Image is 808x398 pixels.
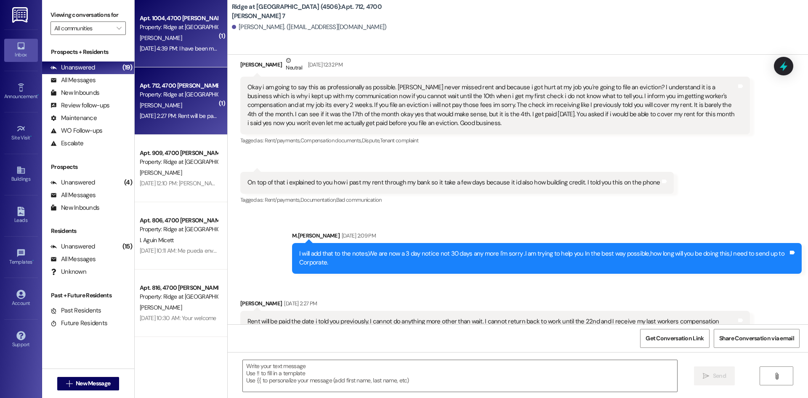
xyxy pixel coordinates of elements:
div: Escalate [50,139,83,148]
div: Prospects [42,163,134,171]
button: New Message [57,377,120,390]
div: On top of that i explained to you how i past my rent through my bank so it take a few days becaus... [247,178,660,187]
div: Prospects + Residents [42,48,134,56]
span: Compensation documents , [300,137,362,144]
div: (19) [120,61,134,74]
div: Tagged as: [240,194,674,206]
span: New Message [76,379,110,388]
div: Apt. 1004, 4700 [PERSON_NAME] 10 [140,14,218,23]
div: [DATE] 2:09 PM [340,231,376,240]
button: Get Conversation Link [640,329,709,348]
div: [PERSON_NAME]. ([EMAIL_ADDRESS][DOMAIN_NAME]) [232,23,387,32]
div: [PERSON_NAME] [240,56,750,77]
div: Residents [42,227,134,235]
span: Get Conversation Link [646,334,704,343]
div: All Messages [50,191,96,200]
a: Inbox [4,39,38,61]
i:  [703,373,709,379]
i:  [773,373,780,379]
div: Property: Ridge at [GEOGRAPHIC_DATA] (4506) [140,292,218,301]
div: Unknown [50,267,86,276]
a: Leads [4,204,38,227]
span: [PERSON_NAME] [140,34,182,42]
a: Site Visit • [4,122,38,144]
a: Account [4,287,38,310]
div: New Inbounds [50,203,99,212]
button: Send [694,366,735,385]
div: [DATE] 2:27 PM [282,299,317,308]
div: Apt. 806, 4700 [PERSON_NAME] 8 [140,216,218,225]
span: [PERSON_NAME] [140,169,182,176]
div: Tagged as: [240,134,750,147]
a: Buildings [4,163,38,186]
div: New Inbounds [50,88,99,97]
div: Apt. 816, 4700 [PERSON_NAME] 8 [140,283,218,292]
div: All Messages [50,255,96,264]
div: (15) [120,240,134,253]
span: [PERSON_NAME] [140,102,182,109]
i:  [66,380,72,387]
span: Rent/payments , [265,137,300,144]
span: Send [713,371,726,380]
span: Bad communication [336,196,382,203]
div: Future Residents [50,319,107,328]
div: Property: Ridge at [GEOGRAPHIC_DATA] (4506) [140,23,218,32]
div: Apt. 712, 4700 [PERSON_NAME] 7 [140,81,218,90]
span: Dispute , [362,137,380,144]
button: Share Conversation via email [714,329,800,348]
div: Unanswered [50,63,95,72]
div: M.[PERSON_NAME] [292,231,802,243]
div: Unanswered [50,178,95,187]
input: All communities [54,21,112,35]
div: Maintenance [50,114,97,123]
div: WO Follow-ups [50,126,102,135]
div: Past + Future Residents [42,291,134,300]
div: [DATE] 10:11 AM: Me pueda enviar la aplicación desbloqueada para realizar el pago por favor [140,247,362,254]
div: Past Residents [50,306,101,315]
div: [PERSON_NAME] [240,299,750,311]
a: Templates • [4,246,38,269]
div: All Messages [50,76,96,85]
div: Okay i am going to say this as professionally as possible. [PERSON_NAME] never missed rent and be... [247,83,736,128]
span: Rent/payments , [265,196,300,203]
a: Support [4,329,38,351]
span: I. Aguin Micett [140,236,174,244]
span: • [32,258,34,264]
span: [PERSON_NAME] [140,304,182,311]
span: Tenant complaint [380,137,419,144]
div: Property: Ridge at [GEOGRAPHIC_DATA] (4506) [140,225,218,234]
i:  [117,25,121,32]
div: I will add that to the notes,We are now a 3 day notice not 30 days any more I'm sorry .I am tryin... [299,249,788,267]
b: Ridge at [GEOGRAPHIC_DATA] (4506): Apt. 712, 4700 [PERSON_NAME] 7 [232,3,400,21]
div: [DATE] 12:10 PM: [PERSON_NAME] this is [PERSON_NAME] at the ridge in unit #909 is it to late to r... [140,179,456,187]
div: [DATE] 10:30 AM: Your welcome [140,314,216,322]
div: (4) [122,176,134,189]
div: Property: Ridge at [GEOGRAPHIC_DATA] (4506) [140,158,218,166]
span: • [37,92,39,98]
div: Apt. 909, 4700 [PERSON_NAME] 9 [140,149,218,158]
label: Viewing conversations for [50,8,126,21]
div: Neutral [284,56,303,74]
span: • [30,134,32,139]
div: Property: Ridge at [GEOGRAPHIC_DATA] (4506) [140,90,218,99]
span: Share Conversation via email [719,334,794,343]
div: Rent will be paid the date i told you previously. I cannot do anything more other than wait. I ca... [247,317,736,335]
img: ResiDesk Logo [12,7,29,23]
span: Documentation , [300,196,336,203]
div: Unanswered [50,242,95,251]
div: Review follow-ups [50,101,109,110]
div: [DATE] 12:32 PM [306,60,343,69]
